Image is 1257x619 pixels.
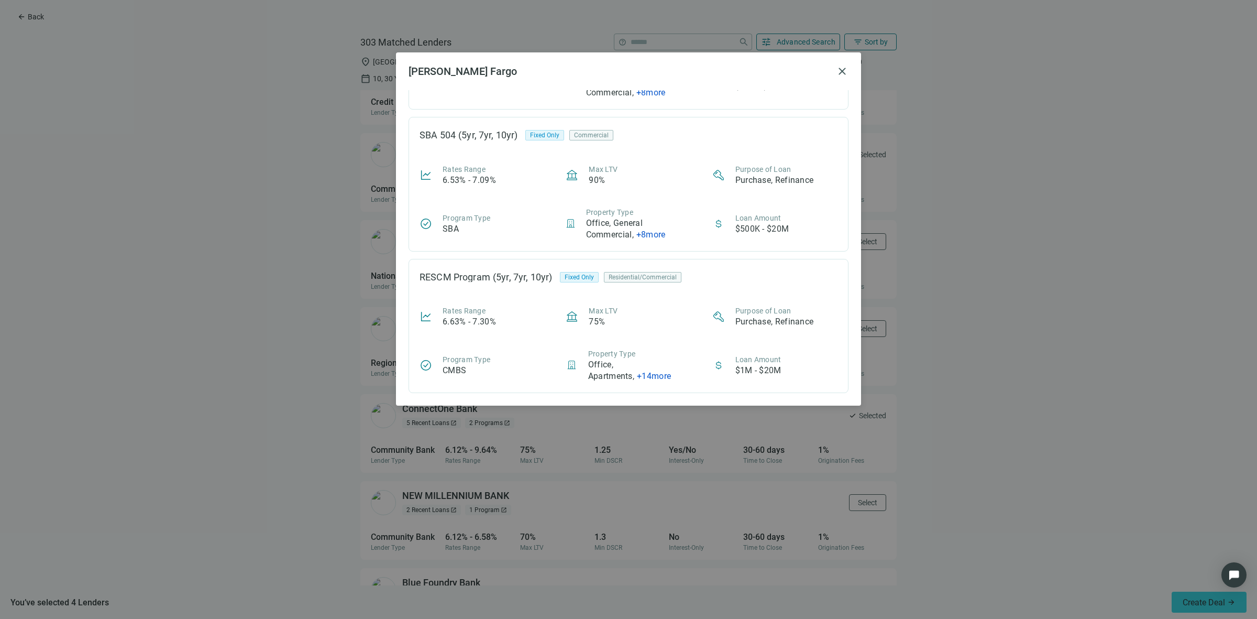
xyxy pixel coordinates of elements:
[637,371,671,381] span: + 14 more
[735,355,781,364] span: Loan Amount
[636,88,666,97] span: + 8 more
[420,130,456,140] div: SBA 504
[569,130,613,140] div: Commercial
[589,316,605,328] article: 75%
[589,165,618,173] span: Max LTV
[636,230,666,240] span: + 8 more
[443,355,490,364] span: Program Type
[586,208,633,216] span: Property Type
[735,175,814,186] article: Purchase, Refinance
[443,175,496,186] article: 6.53% - 7.09%
[443,307,486,315] span: Rates Range
[530,130,559,140] span: Fixed Only
[735,316,814,328] article: Purchase, Refinance
[735,365,781,376] article: $1M - $20M
[1221,562,1247,588] div: Open Intercom Messenger
[443,165,486,173] span: Rates Range
[588,360,634,381] span: Office, Apartments ,
[604,272,681,283] div: Residential/Commercial
[735,223,789,235] article: $500K - $20M
[409,65,832,78] h2: [PERSON_NAME] Fargo
[735,214,781,222] span: Loan Amount
[456,128,525,143] div: (5yr, 7yr, 10yr)
[589,307,618,315] span: Max LTV
[420,272,490,283] div: RESCM Program
[490,270,560,285] div: (5yr, 7yr, 10yr)
[588,350,635,358] span: Property Type
[443,316,496,328] article: 6.63% - 7.30%
[836,65,848,78] button: close
[443,223,459,235] article: SBA
[589,175,605,186] article: 90%
[586,218,643,240] span: Office, General Commercial ,
[443,214,490,222] span: Program Type
[735,165,791,173] span: Purpose of Loan
[735,307,791,315] span: Purpose of Loan
[443,365,466,376] article: CMBS
[565,272,594,283] span: Fixed Only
